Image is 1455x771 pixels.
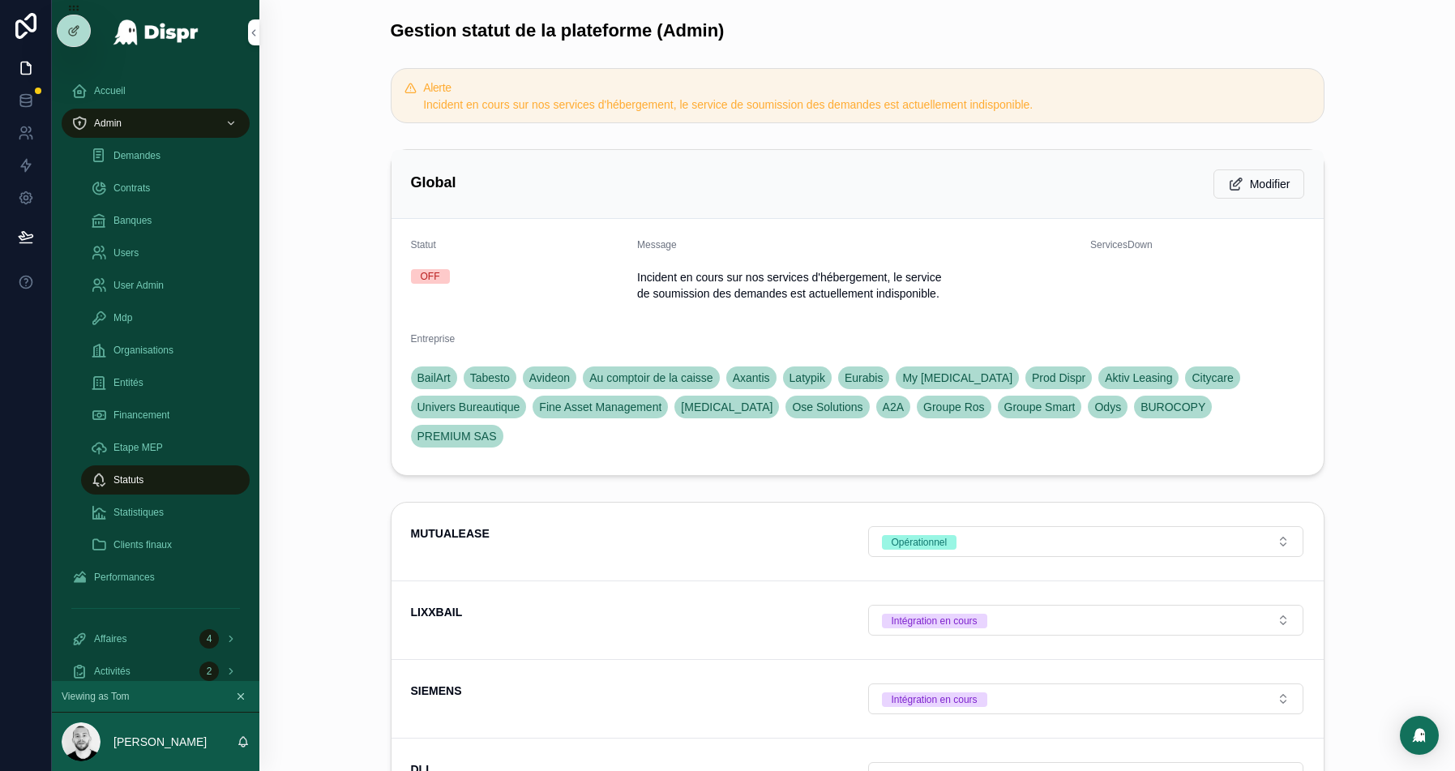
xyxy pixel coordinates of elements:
[411,606,463,619] strong: LIXXBAIL
[868,605,1303,636] button: Select Button
[783,366,832,389] a: Latypik
[81,271,250,300] a: User Admin
[896,366,1019,389] a: My [MEDICAL_DATA]
[113,441,163,454] span: Etape MEP
[417,428,497,444] span: PREMIUM SAS
[923,399,984,415] span: Groupe Ros
[1025,366,1092,389] a: Prod Dispr
[199,662,219,681] div: 2
[637,269,1077,302] span: Incident en cours sur nos services d'hébergement, le service de soumission des demandes est actue...
[845,370,883,386] span: Eurabis
[113,409,169,422] span: Financement
[892,535,948,550] div: Opérationnel
[1098,366,1179,389] a: Aktiv Leasing
[113,538,172,551] span: Clients finaux
[1192,370,1233,386] span: Citycare
[411,239,436,251] span: Statut
[838,366,889,389] a: Eurabis
[62,657,250,686] a: Activités2
[62,76,250,105] a: Accueil
[1088,396,1128,418] a: Odys
[113,734,207,750] p: [PERSON_NAME]
[62,109,250,138] a: Admin
[423,82,1310,93] h5: Alerte
[411,425,503,448] a: PREMIUM SAS
[113,473,143,486] span: Statuts
[733,370,770,386] span: Axantis
[883,399,904,415] span: A2A
[81,336,250,365] a: Organisations
[411,366,457,389] a: BailArt
[1140,399,1205,415] span: BUROCOPY
[1250,176,1290,192] span: Modifier
[113,506,164,519] span: Statistiques
[529,370,570,386] span: Avideon
[1004,399,1076,415] span: Groupe Smart
[391,19,725,42] h1: Gestion statut de la plateforme (Admin)
[876,396,910,418] a: A2A
[523,366,576,389] a: Avideon
[411,333,456,345] span: Entreprise
[533,396,668,418] a: Fine Asset Management
[470,370,510,386] span: Tabesto
[790,370,825,386] span: Latypik
[113,214,152,227] span: Banques
[674,396,779,418] a: [MEDICAL_DATA]
[81,238,250,268] a: Users
[94,571,155,584] span: Performances
[81,433,250,462] a: Etape MEP
[1090,239,1153,251] span: ServicesDown
[417,370,451,386] span: BailArt
[62,624,250,653] a: Affaires4
[792,399,862,415] span: Ose Solutions
[81,465,250,495] a: Statuts
[94,632,126,645] span: Affaires
[94,84,126,97] span: Accueil
[411,169,456,195] h2: Global
[1134,396,1212,418] a: BUROCOPY
[199,629,219,649] div: 4
[62,563,250,592] a: Performances
[411,684,462,697] strong: SIEMENS
[1032,370,1085,386] span: Prod Dispr
[917,396,991,418] a: Groupe Ros
[1105,370,1172,386] span: Aktiv Leasing
[113,376,143,389] span: Entités
[417,399,520,415] span: Univers Bureautique
[539,399,661,415] span: Fine Asset Management
[1400,716,1439,755] div: Open Intercom Messenger
[464,366,516,389] a: Tabesto
[1094,399,1121,415] span: Odys
[113,246,139,259] span: Users
[785,396,869,418] a: Ose Solutions
[81,303,250,332] a: Mdp
[94,665,131,678] span: Activités
[681,399,772,415] span: [MEDICAL_DATA]
[81,141,250,170] a: Demandes
[81,530,250,559] a: Clients finaux
[411,396,527,418] a: Univers Bureautique
[583,366,720,389] a: Au comptoir de la caisse
[113,182,150,195] span: Contrats
[892,614,978,628] div: Intégration en cours
[902,370,1012,386] span: My [MEDICAL_DATA]
[868,526,1303,557] button: Select Button
[94,117,122,130] span: Admin
[998,396,1082,418] a: Groupe Smart
[868,683,1303,714] button: Select Button
[81,400,250,430] a: Financement
[892,692,978,707] div: Intégration en cours
[81,368,250,397] a: Entités
[81,498,250,527] a: Statistiques
[589,370,713,386] span: Au comptoir de la caisse
[113,344,173,357] span: Organisations
[62,690,130,703] span: Viewing as Tom
[1185,366,1239,389] a: Citycare
[113,149,160,162] span: Demandes
[1213,169,1304,199] button: Modifier
[726,366,777,389] a: Axantis
[423,96,1310,113] div: Incident en cours sur nos services d'hébergement, le service de soumission des demandes est actue...
[423,98,1033,111] span: Incident en cours sur nos services d'hébergement, le service de soumission des demandes est actue...
[52,65,259,681] div: scrollable content
[421,269,440,284] div: OFF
